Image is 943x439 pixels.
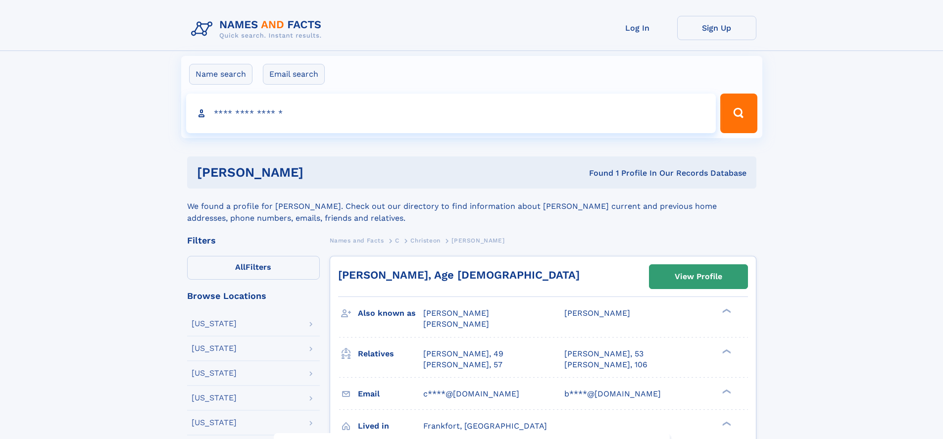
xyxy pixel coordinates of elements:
[564,348,644,359] a: [PERSON_NAME], 53
[192,344,237,352] div: [US_STATE]
[395,237,399,244] span: C
[192,369,237,377] div: [US_STATE]
[451,237,504,244] span: [PERSON_NAME]
[192,394,237,402] div: [US_STATE]
[187,256,320,280] label: Filters
[720,420,732,427] div: ❯
[358,305,423,322] h3: Also known as
[423,319,489,329] span: [PERSON_NAME]
[263,64,325,85] label: Email search
[423,359,502,370] a: [PERSON_NAME], 57
[235,262,246,272] span: All
[410,234,440,246] a: Christeon
[189,64,252,85] label: Name search
[338,269,580,281] a: [PERSON_NAME], Age [DEMOGRAPHIC_DATA]
[187,189,756,224] div: We found a profile for [PERSON_NAME]. Check out our directory to find information about [PERSON_N...
[564,308,630,318] span: [PERSON_NAME]
[330,234,384,246] a: Names and Facts
[192,320,237,328] div: [US_STATE]
[423,421,547,431] span: Frankfort, [GEOGRAPHIC_DATA]
[423,348,503,359] a: [PERSON_NAME], 49
[410,237,440,244] span: Christeon
[358,386,423,402] h3: Email
[720,388,732,394] div: ❯
[446,168,746,179] div: Found 1 Profile In Our Records Database
[197,166,447,179] h1: [PERSON_NAME]
[358,345,423,362] h3: Relatives
[675,265,722,288] div: View Profile
[598,16,677,40] a: Log In
[677,16,756,40] a: Sign Up
[187,236,320,245] div: Filters
[423,308,489,318] span: [PERSON_NAME]
[186,94,716,133] input: search input
[720,94,757,133] button: Search Button
[564,359,647,370] a: [PERSON_NAME], 106
[358,418,423,435] h3: Lived in
[720,348,732,354] div: ❯
[720,308,732,314] div: ❯
[395,234,399,246] a: C
[187,292,320,300] div: Browse Locations
[649,265,747,289] a: View Profile
[192,419,237,427] div: [US_STATE]
[187,16,330,43] img: Logo Names and Facts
